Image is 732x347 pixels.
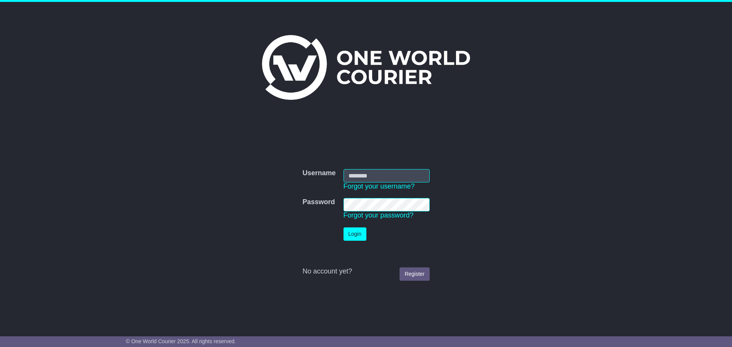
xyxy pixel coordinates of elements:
a: Forgot your password? [344,211,414,219]
button: Login [344,227,366,241]
img: One World [262,35,470,100]
label: Password [302,198,335,206]
span: © One World Courier 2025. All rights reserved. [126,338,236,344]
div: No account yet? [302,267,429,276]
a: Forgot your username? [344,182,415,190]
label: Username [302,169,335,177]
a: Register [400,267,429,281]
